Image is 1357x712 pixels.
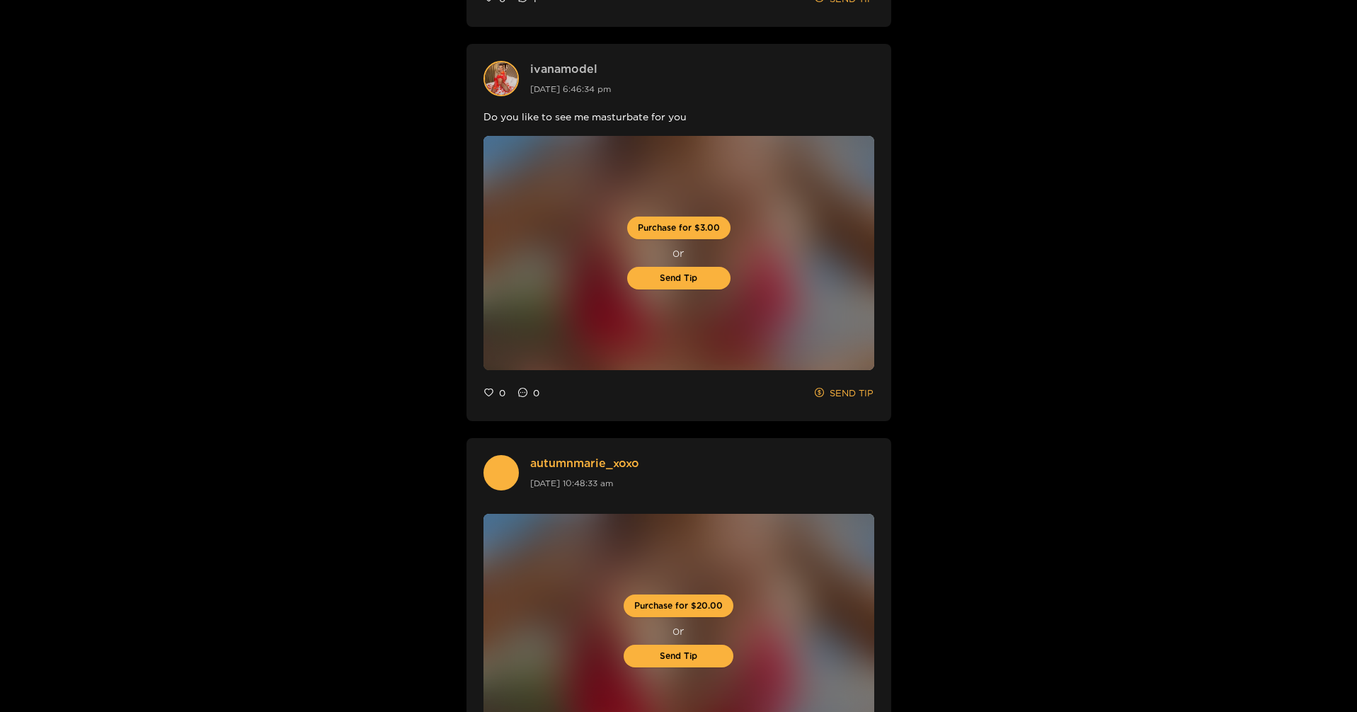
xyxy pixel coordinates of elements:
span: Send Tip [660,272,697,285]
div: [DATE] 6:46:34 pm [530,81,611,97]
span: or [627,245,731,261]
a: autumnmarie_xoxo [530,455,639,471]
span: heart [484,388,493,398]
button: heart0 [483,381,506,404]
button: dollar-circleSEND TIP [814,381,874,404]
button: Send Tip [627,267,731,289]
span: dollar-circle [815,388,824,398]
button: Send Tip [624,645,733,667]
button: message0 [517,381,540,404]
span: 0 [499,386,505,400]
span: Purchase for $3.00 [638,222,720,235]
span: Purchase for $20.00 [634,599,723,613]
div: [DATE] 10:48:33 am [530,475,639,491]
span: or [624,623,733,639]
button: Purchase for $20.00 [624,595,733,617]
span: SEND TIP [830,386,874,400]
img: user avatar [485,62,517,95]
a: ivanamodel [530,61,611,77]
p: Do you like to see me masturbate for you [483,108,874,125]
span: message [518,388,527,398]
button: Purchase for $3.00 [627,217,731,239]
span: Send Tip [660,650,697,663]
